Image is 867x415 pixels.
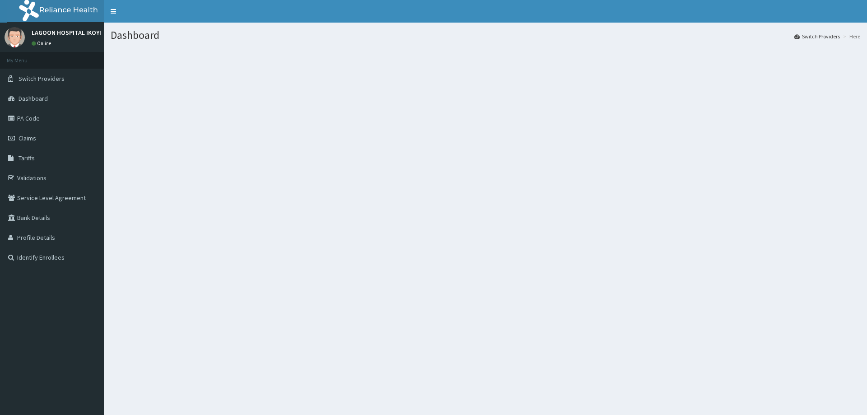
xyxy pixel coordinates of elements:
[794,33,840,40] a: Switch Providers
[19,134,36,142] span: Claims
[19,75,65,83] span: Switch Providers
[32,29,101,36] p: LAGOON HOSPITAL IKOYI
[19,154,35,162] span: Tariffs
[32,40,53,47] a: Online
[5,27,25,47] img: User Image
[841,33,860,40] li: Here
[111,29,860,41] h1: Dashboard
[19,94,48,103] span: Dashboard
